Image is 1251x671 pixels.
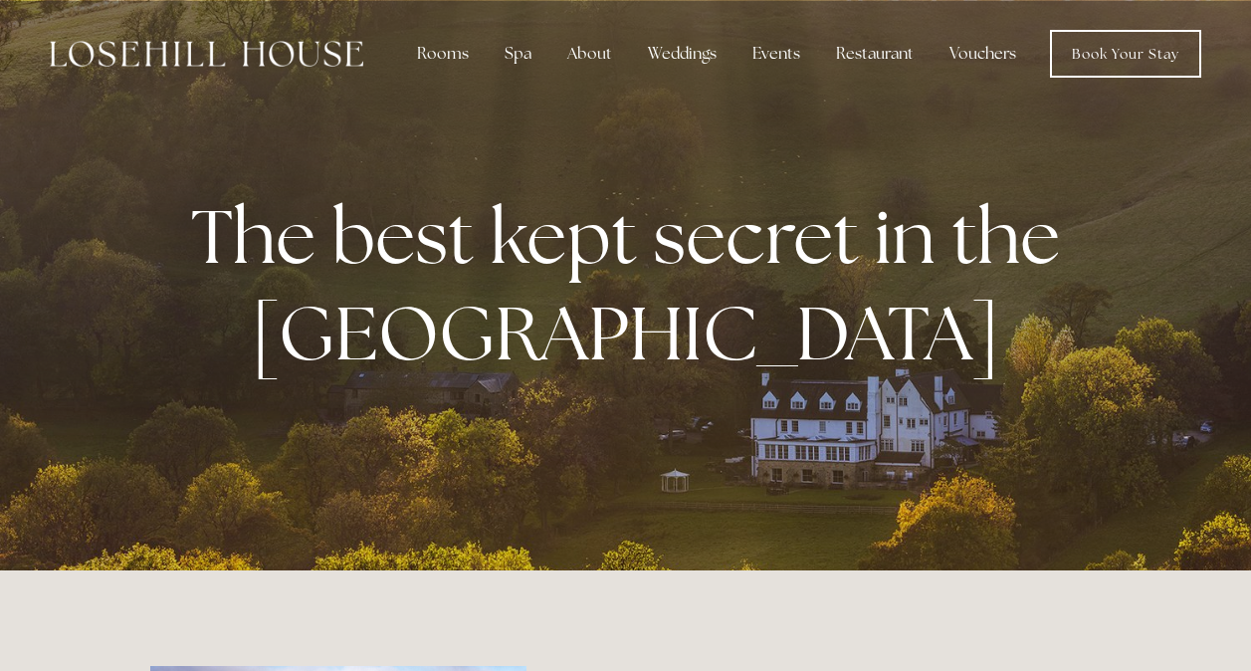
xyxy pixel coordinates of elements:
a: Vouchers [934,34,1032,74]
strong: The best kept secret in the [GEOGRAPHIC_DATA] [191,187,1076,382]
div: Weddings [632,34,732,74]
a: Book Your Stay [1050,30,1201,78]
div: Spa [489,34,547,74]
img: Losehill House [50,41,363,67]
div: Restaurant [820,34,930,74]
div: About [551,34,628,74]
div: Rooms [401,34,485,74]
div: Events [736,34,816,74]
